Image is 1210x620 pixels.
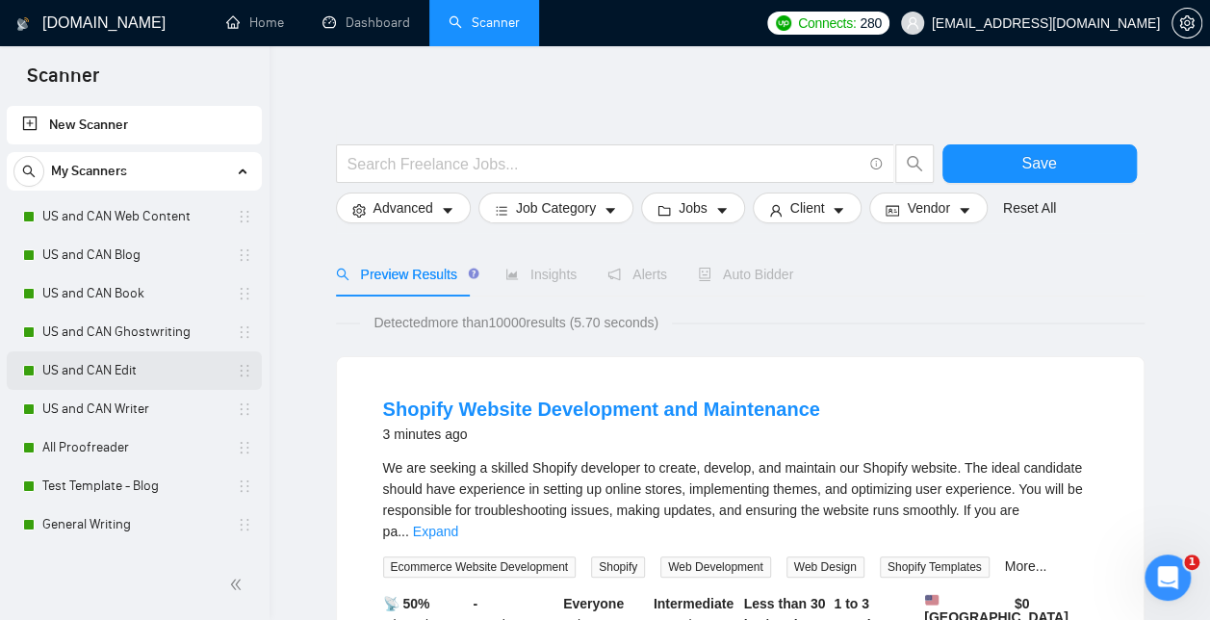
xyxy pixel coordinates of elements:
a: Test Template - Blog [42,467,225,505]
a: setting [1171,15,1202,31]
span: We are seeking a skilled Shopify developer to create, develop, and maintain our Shopify website. ... [383,460,1083,539]
span: Alerts [607,267,667,282]
span: caret-down [958,203,971,218]
input: Search Freelance Jobs... [348,152,862,176]
a: searchScanner [449,14,520,31]
span: Client [790,197,825,219]
button: userClientcaret-down [753,193,862,223]
span: holder [237,478,252,494]
span: holder [237,209,252,224]
a: homeHome [226,14,284,31]
b: $ 0 [1015,596,1030,611]
span: folder [657,203,671,218]
span: Shopify [591,556,645,578]
span: Web Design [786,556,864,578]
span: notification [607,268,621,281]
a: General Copywriter [42,544,225,582]
span: Web Development [660,556,771,578]
button: search [13,156,44,187]
span: search [14,165,43,178]
a: Shopify Website Development and Maintenance [383,399,820,420]
button: setting [1171,8,1202,39]
div: Tooltip anchor [465,265,482,282]
button: settingAdvancedcaret-down [336,193,471,223]
span: holder [237,363,252,378]
span: holder [237,401,252,417]
button: idcardVendorcaret-down [869,193,987,223]
span: ... [398,524,409,539]
b: Everyone [563,596,624,611]
span: Connects: [798,13,856,34]
span: holder [237,324,252,340]
a: US and CAN Ghostwriting [42,313,225,351]
span: Detected more than 10000 results (5.70 seconds) [360,312,672,333]
span: Preview Results [336,267,475,282]
b: 📡 50% [383,596,430,611]
a: US and CAN Writer [42,390,225,428]
a: US and CAN Blog [42,236,225,274]
span: holder [237,286,252,301]
span: caret-down [441,203,454,218]
span: info-circle [870,158,883,170]
span: holder [237,440,252,455]
a: Reset All [1003,197,1056,219]
span: Advanced [373,197,433,219]
span: Insights [505,267,577,282]
span: caret-down [604,203,617,218]
span: Save [1021,151,1056,175]
button: search [895,144,934,183]
span: idcard [886,203,899,218]
span: search [896,155,933,172]
a: New Scanner [22,106,246,144]
span: user [906,16,919,30]
span: Scanner [12,62,115,102]
a: Expand [413,524,458,539]
span: holder [237,247,252,263]
span: 280 [860,13,881,34]
button: barsJob Categorycaret-down [478,193,633,223]
span: bars [495,203,508,218]
span: caret-down [832,203,845,218]
span: area-chart [505,268,519,281]
b: Intermediate [654,596,734,611]
iframe: Intercom live chat [1145,555,1191,601]
button: Save [942,144,1137,183]
span: setting [1172,15,1201,31]
a: General Writing [42,505,225,544]
a: US and CAN Edit [42,351,225,390]
span: Ecommerce Website Development [383,556,577,578]
button: folderJobscaret-down [641,193,745,223]
span: search [336,268,349,281]
a: US and CAN Book [42,274,225,313]
span: Job Category [516,197,596,219]
span: Vendor [907,197,949,219]
div: 3 minutes ago [383,423,820,446]
a: All Proofreader [42,428,225,467]
span: holder [237,517,252,532]
a: More... [1005,558,1047,574]
span: 1 [1184,555,1199,570]
img: upwork-logo.png [776,15,791,31]
span: My Scanners [51,152,127,191]
span: Auto Bidder [698,267,793,282]
li: New Scanner [7,106,262,144]
span: caret-down [715,203,729,218]
span: Jobs [679,197,708,219]
span: setting [352,203,366,218]
img: logo [16,9,30,39]
span: user [769,203,783,218]
b: - [473,596,477,611]
div: We are seeking a skilled Shopify developer to create, develop, and maintain our Shopify website. ... [383,457,1097,542]
a: US and CAN Web Content [42,197,225,236]
a: dashboardDashboard [322,14,410,31]
span: robot [698,268,711,281]
img: 🇺🇸 [925,593,939,607]
span: Shopify Templates [880,556,990,578]
span: double-left [229,575,248,594]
